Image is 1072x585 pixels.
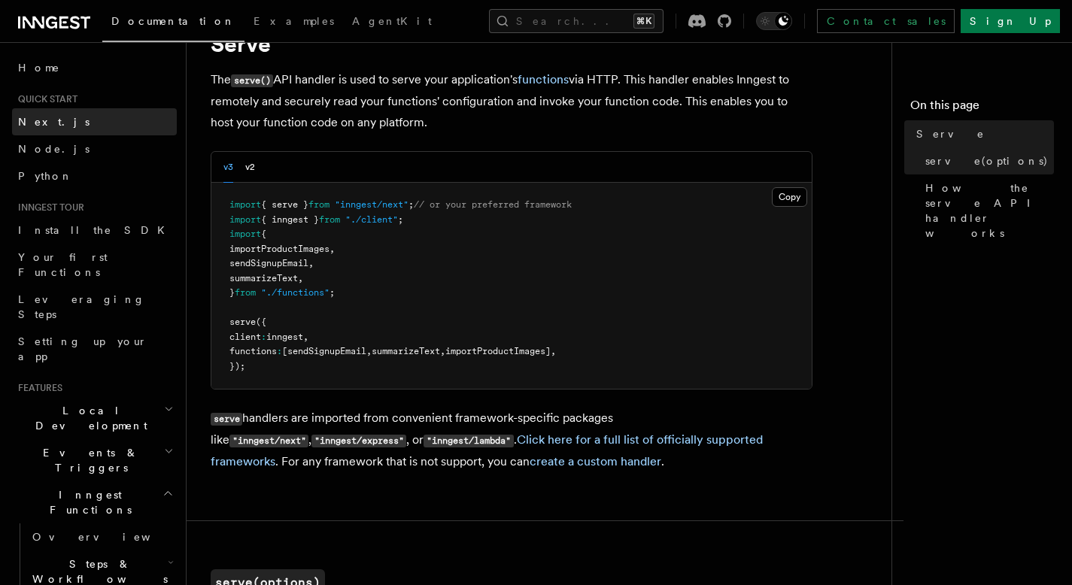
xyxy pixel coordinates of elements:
span: } [229,287,235,298]
span: from [319,214,340,225]
h1: Serve [211,30,812,57]
span: Home [18,60,60,75]
span: Inngest tour [12,202,84,214]
span: [sendSignupEmail [282,346,366,356]
span: Documentation [111,15,235,27]
a: AgentKit [343,5,441,41]
span: Your first Functions [18,251,108,278]
a: Next.js [12,108,177,135]
code: serve [211,413,242,426]
a: How the serve API handler works [919,174,1054,247]
a: create a custom handler [530,454,661,468]
span: "./functions" [261,287,329,298]
span: from [235,287,256,298]
span: inngest [266,332,303,342]
span: ; [329,287,335,298]
span: import [229,229,261,239]
span: Features [12,382,62,394]
span: functions [229,346,277,356]
span: Node.js [18,143,90,155]
code: serve() [231,74,273,87]
span: , [308,258,314,268]
span: , [303,332,308,342]
code: "inngest/express" [311,435,406,447]
span: Local Development [12,403,164,433]
span: Leveraging Steps [18,293,145,320]
span: importProductImages] [445,346,551,356]
span: summarizeText [229,273,298,283]
a: Serve [910,120,1054,147]
p: The API handler is used to serve your application's via HTTP. This handler enables Inngest to rem... [211,69,812,133]
span: { inngest } [261,214,319,225]
span: AgentKit [352,15,432,27]
button: Search...⌘K [489,9,664,33]
a: Node.js [12,135,177,162]
span: client [229,332,261,342]
code: "inngest/lambda" [424,435,513,447]
h4: On this page [910,96,1054,120]
span: { [261,229,266,239]
span: : [277,346,282,356]
span: Overview [32,531,187,543]
a: Home [12,54,177,81]
span: Setting up your app [18,335,147,362]
span: Next.js [18,116,90,128]
span: sendSignupEmail [229,258,308,268]
span: Python [18,170,73,182]
span: , [298,273,303,283]
span: serve [229,317,256,327]
button: v2 [245,152,255,183]
span: ; [408,199,414,210]
kbd: ⌘K [633,14,654,29]
span: Examples [254,15,334,27]
a: serve(options) [919,147,1054,174]
a: Documentation [102,5,244,42]
button: Toggle dark mode [756,12,792,30]
span: , [551,346,556,356]
span: }); [229,361,245,371]
span: Serve [916,126,985,141]
span: Events & Triggers [12,445,164,475]
span: , [440,346,445,356]
span: , [366,346,372,356]
a: Contact sales [817,9,955,33]
span: importProductImages [229,244,329,254]
span: ; [398,214,403,225]
span: Install the SDK [18,224,174,236]
button: Local Development [12,397,177,439]
a: Leveraging Steps [12,286,177,328]
span: { serve } [261,199,308,210]
a: Setting up your app [12,328,177,370]
button: Inngest Functions [12,481,177,523]
a: Sign Up [961,9,1060,33]
code: "inngest/next" [229,435,308,447]
span: "./client" [345,214,398,225]
span: serve(options) [925,153,1049,168]
span: // or your preferred framework [414,199,572,210]
span: "inngest/next" [335,199,408,210]
span: ({ [256,317,266,327]
a: Your first Functions [12,244,177,286]
span: from [308,199,329,210]
a: functions [518,72,569,86]
span: import [229,199,261,210]
p: handlers are imported from convenient framework-specific packages like , , or . . For any framewo... [211,408,812,472]
a: Install the SDK [12,217,177,244]
span: : [261,332,266,342]
button: Copy [772,187,807,207]
a: Examples [244,5,343,41]
span: How the serve API handler works [925,180,1054,241]
span: import [229,214,261,225]
span: Quick start [12,93,77,105]
button: v3 [223,152,233,183]
span: summarizeText [372,346,440,356]
span: , [329,244,335,254]
a: Python [12,162,177,189]
span: Inngest Functions [12,487,162,517]
a: Overview [26,523,177,550]
button: Events & Triggers [12,439,177,481]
